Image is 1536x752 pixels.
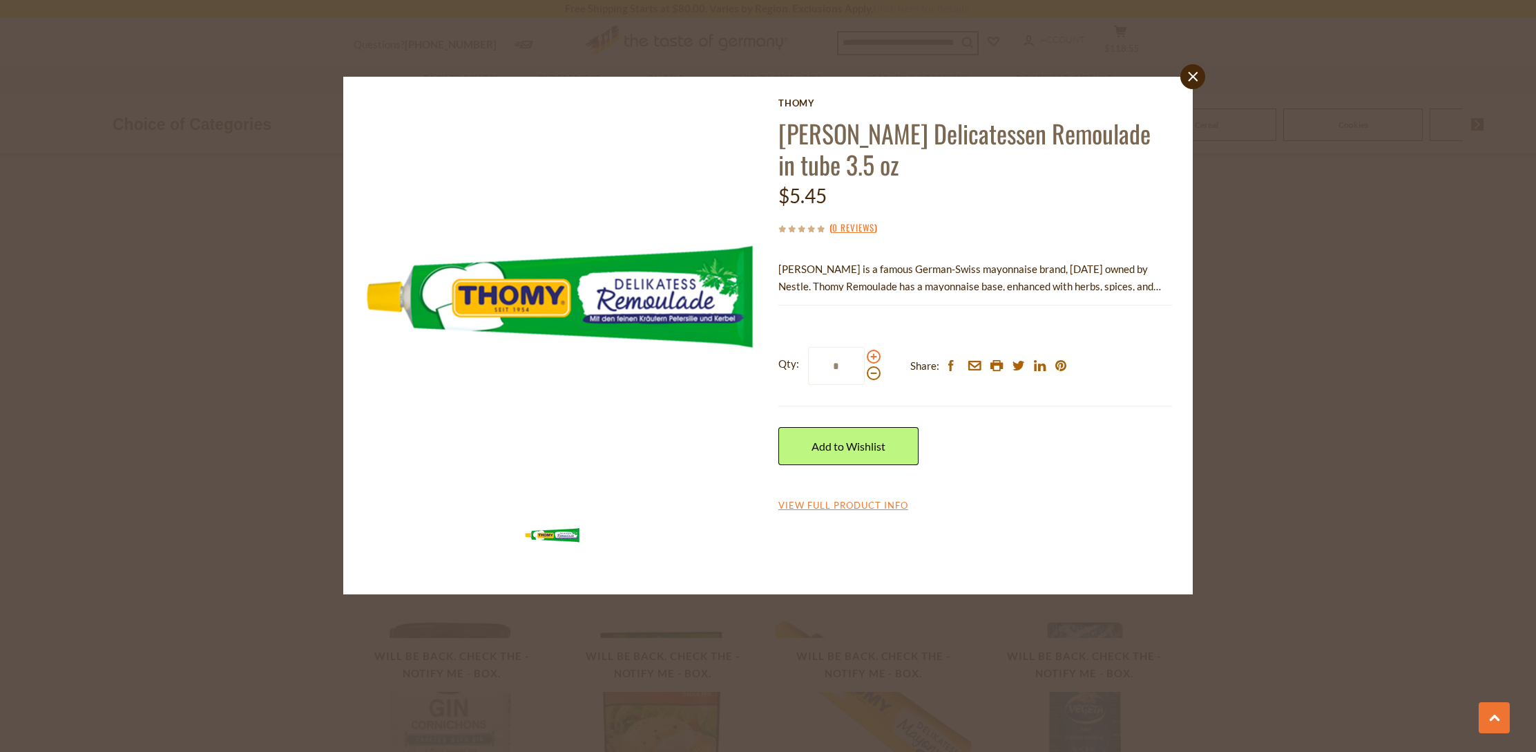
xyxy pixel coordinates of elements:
[364,97,758,492] img: Thomy Delicatessen Remoulade in tube 3.5 oz
[829,220,877,234] span: ( )
[778,115,1151,182] a: [PERSON_NAME] Delicatessen Remoulade in tube 3.5 oz
[832,220,874,236] a: 0 Reviews
[778,427,919,465] a: Add to Wishlist
[778,261,1172,295] p: [PERSON_NAME] is a famous German-Swiss mayonnaise brand, [DATE] owned by Nestle. Thomy Remoulade ...
[778,500,908,512] a: View Full Product Info
[808,347,865,385] input: Qty:
[910,357,939,375] span: Share:
[778,184,827,207] span: $5.45
[778,355,799,373] strong: Qty:
[778,97,1172,109] a: Thomy
[525,507,580,563] img: Thomy Delicatessen Remoulade in tube 3.5 oz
